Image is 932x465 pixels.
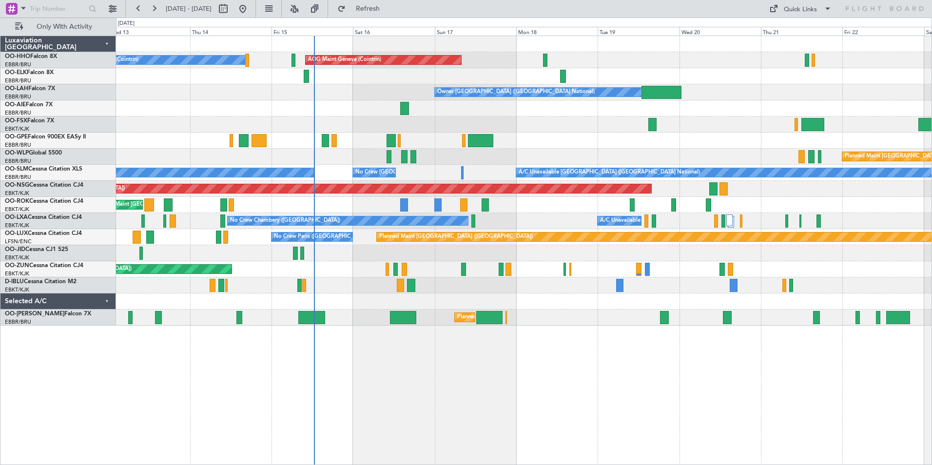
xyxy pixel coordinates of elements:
[5,157,31,165] a: EBBR/BRU
[5,190,29,197] a: EBKT/KJK
[764,1,836,17] button: Quick Links
[680,27,761,36] div: Wed 20
[5,150,29,156] span: OO-WLP
[598,27,679,36] div: Tue 19
[519,165,700,180] div: A/C Unavailable [GEOGRAPHIC_DATA] ([GEOGRAPHIC_DATA] National)
[274,230,370,244] div: No Crew Paris ([GEOGRAPHIC_DATA])
[5,270,29,277] a: EBKT/KJK
[5,77,31,84] a: EBBR/BRU
[5,214,28,220] span: OO-LXA
[25,23,103,30] span: Only With Activity
[5,109,31,116] a: EBBR/BRU
[516,27,598,36] div: Mon 18
[5,263,29,269] span: OO-ZUN
[5,61,31,68] a: EBBR/BRU
[435,27,516,36] div: Sun 17
[5,102,26,108] span: OO-AIE
[5,86,55,92] a: OO-LAHFalcon 7X
[5,134,86,140] a: OO-GPEFalcon 900EX EASy II
[5,231,28,236] span: OO-LUX
[5,118,54,124] a: OO-FSXFalcon 7X
[272,27,353,36] div: Fri 15
[108,27,190,36] div: Wed 13
[5,54,30,59] span: OO-HHO
[5,125,29,133] a: EBKT/KJK
[842,27,924,36] div: Fri 22
[190,27,272,36] div: Thu 14
[5,174,31,181] a: EBBR/BRU
[5,166,28,172] span: OO-SLM
[5,86,28,92] span: OO-LAH
[5,70,54,76] a: OO-ELKFalcon 8X
[118,19,135,28] div: [DATE]
[5,206,29,213] a: EBKT/KJK
[230,213,340,228] div: No Crew Chambery ([GEOGRAPHIC_DATA])
[166,4,212,13] span: [DATE] - [DATE]
[5,231,82,236] a: OO-LUXCessna Citation CJ4
[5,247,25,252] span: OO-JID
[600,213,641,228] div: A/C Unavailable
[457,310,634,325] div: Planned Maint [GEOGRAPHIC_DATA] ([GEOGRAPHIC_DATA] National)
[5,254,29,261] a: EBKT/KJK
[5,182,83,188] a: OO-NSGCessna Citation CJ4
[5,263,83,269] a: OO-ZUNCessna Citation CJ4
[5,247,68,252] a: OO-JIDCessna CJ1 525
[379,230,533,244] div: Planned Maint [GEOGRAPHIC_DATA] ([GEOGRAPHIC_DATA])
[5,198,83,204] a: OO-ROKCessna Citation CJ4
[5,238,32,245] a: LFSN/ENC
[5,118,27,124] span: OO-FSX
[761,27,842,36] div: Thu 21
[437,85,595,99] div: Owner [GEOGRAPHIC_DATA] ([GEOGRAPHIC_DATA] National)
[5,93,31,100] a: EBBR/BRU
[5,198,29,204] span: OO-ROK
[355,165,519,180] div: No Crew [GEOGRAPHIC_DATA] ([GEOGRAPHIC_DATA] National)
[5,311,64,317] span: OO-[PERSON_NAME]
[5,141,31,149] a: EBBR/BRU
[5,102,53,108] a: OO-AIEFalcon 7X
[5,182,29,188] span: OO-NSG
[5,286,29,293] a: EBKT/KJK
[5,318,31,326] a: EBBR/BRU
[333,1,391,17] button: Refresh
[5,214,82,220] a: OO-LXACessna Citation CJ4
[353,27,434,36] div: Sat 16
[30,1,86,16] input: Trip Number
[5,222,29,229] a: EBKT/KJK
[348,5,388,12] span: Refresh
[11,19,106,35] button: Only With Activity
[5,70,27,76] span: OO-ELK
[5,166,82,172] a: OO-SLMCessna Citation XLS
[308,53,381,67] div: AOG Maint Geneva (Cointrin)
[5,150,62,156] a: OO-WLPGlobal 5500
[5,54,57,59] a: OO-HHOFalcon 8X
[5,279,24,285] span: D-IBLU
[5,279,77,285] a: D-IBLUCessna Citation M2
[784,5,817,15] div: Quick Links
[5,134,28,140] span: OO-GPE
[5,311,91,317] a: OO-[PERSON_NAME]Falcon 7X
